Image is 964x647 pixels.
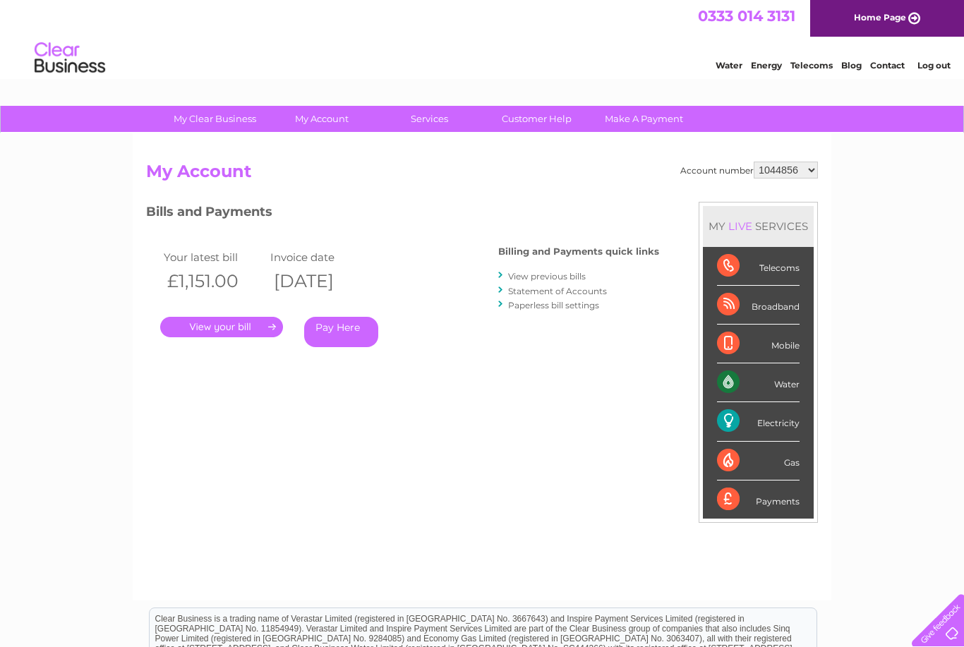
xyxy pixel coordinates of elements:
td: Invoice date [267,248,373,267]
div: Broadband [717,286,800,325]
a: Energy [751,60,782,71]
div: Payments [717,480,800,519]
div: Electricity [717,402,800,441]
a: Water [716,60,742,71]
div: Clear Business is a trading name of Verastar Limited (registered in [GEOGRAPHIC_DATA] No. 3667643... [150,8,817,68]
a: Log out [917,60,951,71]
a: My Account [264,106,380,132]
th: £1,151.00 [160,267,267,296]
h2: My Account [146,162,818,188]
a: Contact [870,60,905,71]
a: Paperless bill settings [508,300,599,310]
div: Account number [680,162,818,179]
a: My Clear Business [157,106,273,132]
div: LIVE [725,219,755,233]
th: [DATE] [267,267,373,296]
div: Water [717,363,800,402]
a: Pay Here [304,317,378,347]
a: View previous bills [508,271,586,282]
div: Telecoms [717,247,800,286]
div: Gas [717,442,800,480]
div: MY SERVICES [703,206,814,246]
a: Make A Payment [586,106,702,132]
a: Telecoms [790,60,833,71]
a: Services [371,106,488,132]
img: logo.png [34,37,106,80]
h3: Bills and Payments [146,202,659,226]
a: Customer Help [478,106,595,132]
td: Your latest bill [160,248,267,267]
a: Blog [841,60,862,71]
a: 0333 014 3131 [698,7,795,25]
div: Mobile [717,325,800,363]
h4: Billing and Payments quick links [498,246,659,257]
a: Statement of Accounts [508,286,607,296]
a: . [160,317,283,337]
